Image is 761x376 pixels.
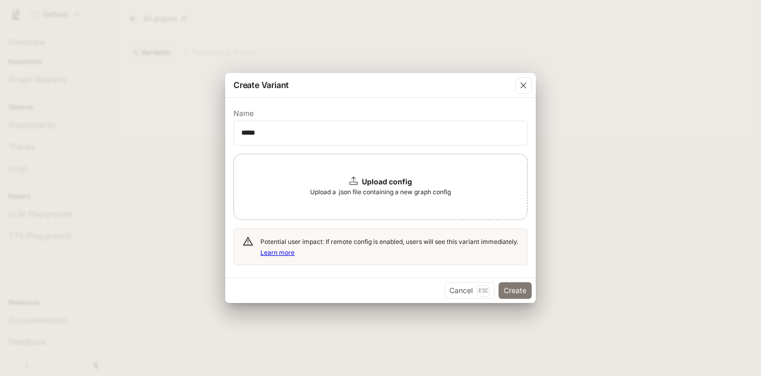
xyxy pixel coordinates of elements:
[233,110,254,117] p: Name
[499,282,532,299] button: Create
[233,79,289,91] p: Create Variant
[260,249,295,256] a: Learn more
[310,187,451,197] span: Upload a .json file containing a new graph config
[445,282,494,299] button: CancelEsc
[477,285,490,296] p: Esc
[362,177,412,186] b: Upload config
[260,238,518,256] span: Potential user impact: If remote config is enabled, users will see this variant immediately.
